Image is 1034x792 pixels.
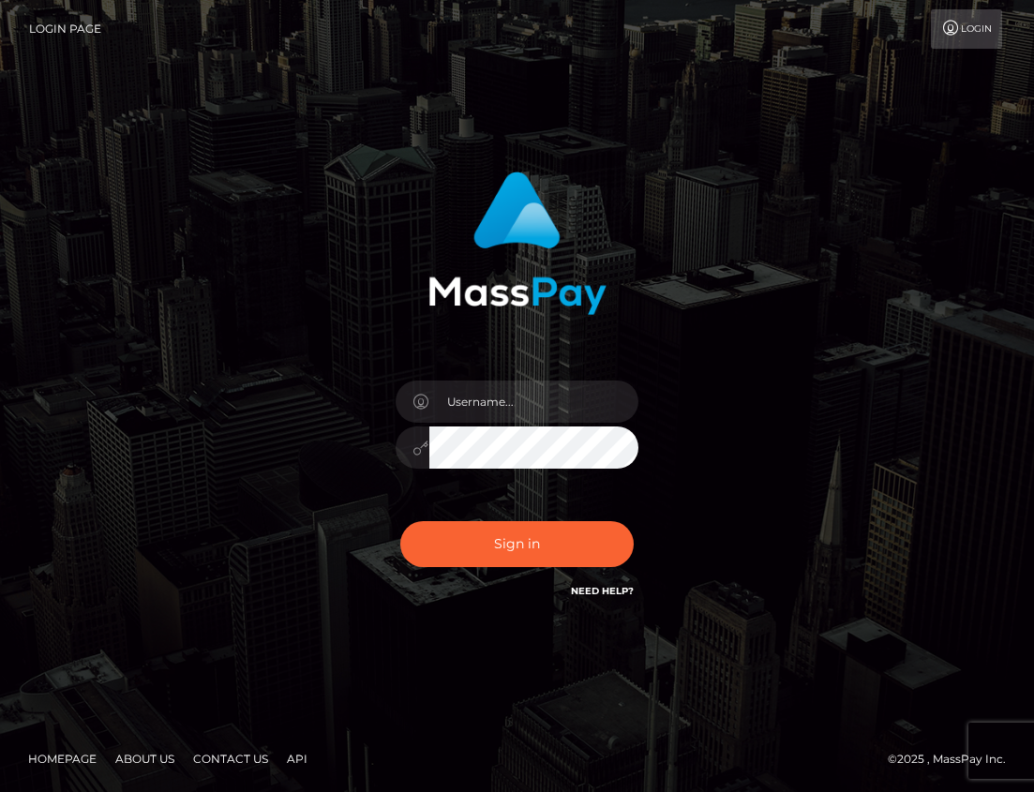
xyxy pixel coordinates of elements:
[108,744,182,773] a: About Us
[888,749,1020,770] div: © 2025 , MassPay Inc.
[29,9,101,49] a: Login Page
[186,744,276,773] a: Contact Us
[279,744,315,773] a: API
[400,521,635,567] button: Sign in
[571,585,634,597] a: Need Help?
[21,744,104,773] a: Homepage
[931,9,1002,49] a: Login
[429,381,639,423] input: Username...
[428,172,607,315] img: MassPay Login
